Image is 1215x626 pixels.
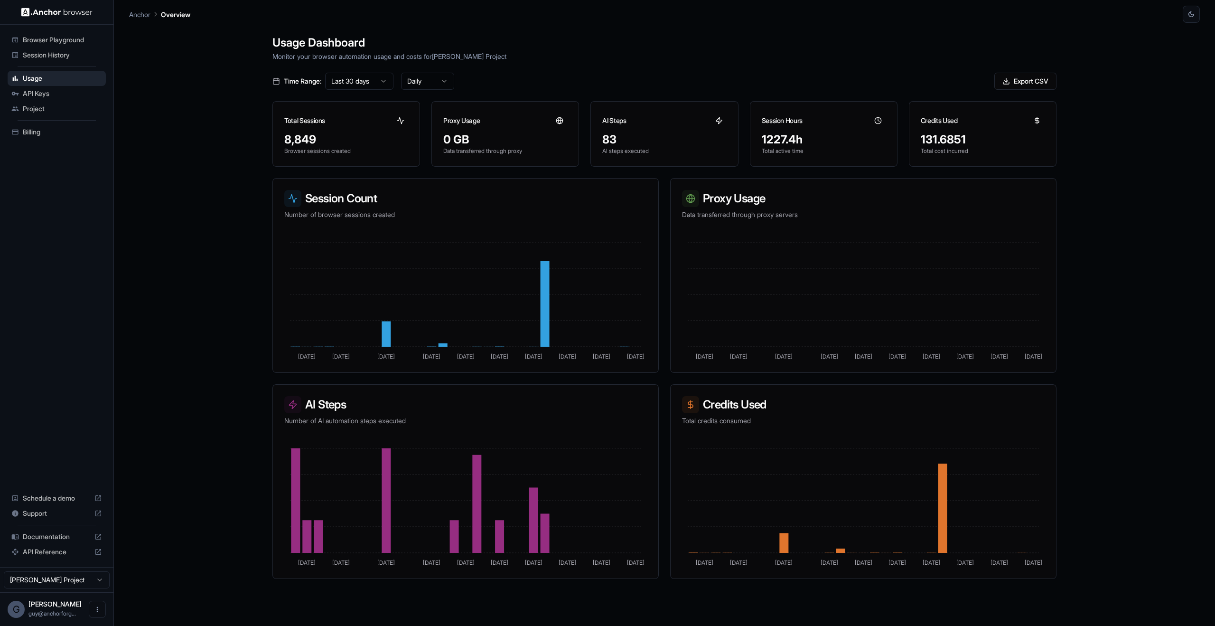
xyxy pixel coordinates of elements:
tspan: [DATE] [991,353,1008,360]
tspan: [DATE] [559,353,576,360]
div: 8,849 [284,132,408,147]
tspan: [DATE] [696,353,713,360]
tspan: [DATE] [888,353,906,360]
tspan: [DATE] [855,353,872,360]
tspan: [DATE] [457,353,475,360]
span: Schedule a demo [23,493,91,503]
tspan: [DATE] [525,353,542,360]
tspan: [DATE] [559,559,576,566]
h3: Proxy Usage [682,190,1045,207]
img: Anchor Logo [21,8,93,17]
tspan: [DATE] [956,559,974,566]
span: API Keys [23,89,102,98]
div: 1227.4h [762,132,886,147]
tspan: [DATE] [377,353,395,360]
div: API Keys [8,86,106,101]
span: Project [23,104,102,114]
div: 0 GB [443,132,567,147]
h3: Total Sessions [284,116,325,125]
tspan: [DATE] [377,559,395,566]
h3: Session Hours [762,116,803,125]
tspan: [DATE] [298,559,316,566]
button: Open menu [89,601,106,618]
h3: AI Steps [284,396,647,413]
div: 83 [602,132,726,147]
tspan: [DATE] [888,559,906,566]
div: Project [8,101,106,116]
span: guy@anchorforge.io [28,610,76,617]
tspan: [DATE] [821,353,838,360]
div: Session History [8,47,106,63]
div: 131.6851 [921,132,1045,147]
div: Billing [8,124,106,140]
div: Usage [8,71,106,86]
p: Monitor your browser automation usage and costs for [PERSON_NAME] Project [272,51,1056,61]
span: Documentation [23,532,91,541]
span: Time Range: [284,76,321,86]
p: Anchor [129,9,150,19]
tspan: [DATE] [923,559,940,566]
div: Browser Playground [8,32,106,47]
span: Session History [23,50,102,60]
p: Number of browser sessions created [284,210,647,219]
tspan: [DATE] [525,559,542,566]
div: API Reference [8,544,106,560]
p: Overview [161,9,190,19]
div: Schedule a demo [8,491,106,506]
span: API Reference [23,547,91,557]
tspan: [DATE] [332,559,350,566]
tspan: [DATE] [627,353,645,360]
tspan: [DATE] [855,559,872,566]
h1: Usage Dashboard [272,34,1056,51]
tspan: [DATE] [593,559,610,566]
tspan: [DATE] [423,353,440,360]
h3: Credits Used [921,116,958,125]
tspan: [DATE] [956,353,974,360]
tspan: [DATE] [775,353,793,360]
span: Browser Playground [23,35,102,45]
tspan: [DATE] [298,353,316,360]
tspan: [DATE] [991,559,1008,566]
tspan: [DATE] [491,559,508,566]
div: Documentation [8,529,106,544]
span: Usage [23,74,102,83]
p: Data transferred through proxy [443,147,567,155]
p: Total active time [762,147,886,155]
div: G [8,601,25,618]
tspan: [DATE] [730,353,748,360]
tspan: [DATE] [730,559,748,566]
p: Total credits consumed [682,416,1045,426]
h3: Credits Used [682,396,1045,413]
tspan: [DATE] [775,559,793,566]
tspan: [DATE] [457,559,475,566]
p: Browser sessions created [284,147,408,155]
nav: breadcrumb [129,9,190,19]
tspan: [DATE] [491,353,508,360]
h3: Proxy Usage [443,116,480,125]
tspan: [DATE] [627,559,645,566]
tspan: [DATE] [923,353,940,360]
tspan: [DATE] [423,559,440,566]
p: Data transferred through proxy servers [682,210,1045,219]
span: Guy Ben Simhon [28,600,82,608]
h3: AI Steps [602,116,626,125]
div: Support [8,506,106,521]
p: AI steps executed [602,147,726,155]
span: Support [23,509,91,518]
h3: Session Count [284,190,647,207]
p: Number of AI automation steps executed [284,416,647,426]
tspan: [DATE] [593,353,610,360]
p: Total cost incurred [921,147,1045,155]
tspan: [DATE] [1025,353,1042,360]
button: Export CSV [994,73,1056,90]
span: Billing [23,127,102,137]
tspan: [DATE] [332,353,350,360]
tspan: [DATE] [821,559,838,566]
tspan: [DATE] [1025,559,1042,566]
tspan: [DATE] [696,559,713,566]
